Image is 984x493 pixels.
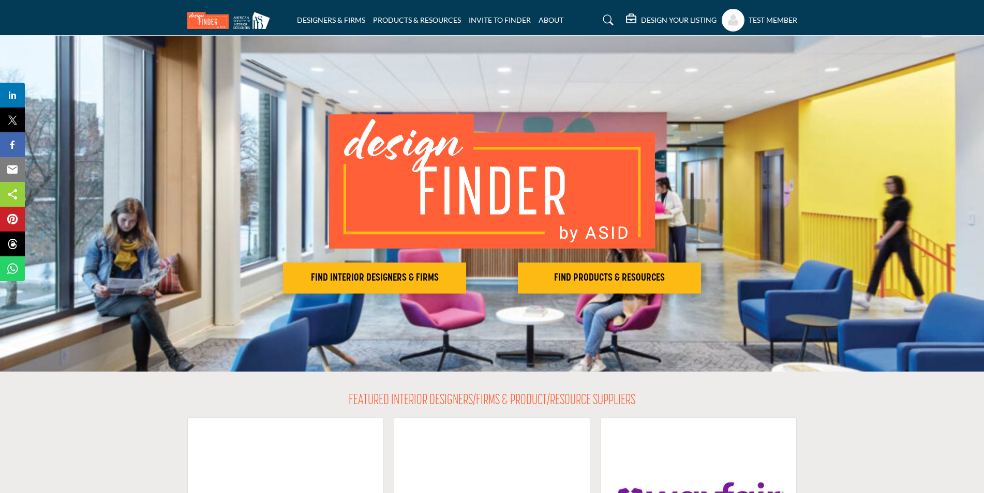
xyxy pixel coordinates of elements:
[373,16,461,24] a: PRODUCTS & RESOURCES
[187,12,275,29] img: Site Logo
[521,272,698,284] h2: FIND PRODUCTS & RESOURCES
[641,16,717,25] h5: DESIGN YOUR LISTING
[518,263,701,294] button: FIND PRODUCTS & RESOURCES
[329,114,655,249] img: image
[349,392,635,410] h2: FEATURED INTERIOR DESIGNERS/FIRMS & PRODUCT/RESOURCE SUPPLIERS
[749,15,797,25] h5: Test Member
[286,272,463,284] h2: FIND INTERIOR DESIGNERS & FIRMS
[626,14,717,26] div: DESIGN YOUR LISTING
[469,16,531,24] a: INVITE TO FINDER
[283,263,466,294] button: FIND INTERIOR DESIGNERS & FIRMS
[722,9,744,32] button: Show hide supplier dropdown
[539,16,563,24] a: ABOUT
[593,12,620,28] a: Search
[297,16,365,24] a: DESIGNERS & FIRMS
